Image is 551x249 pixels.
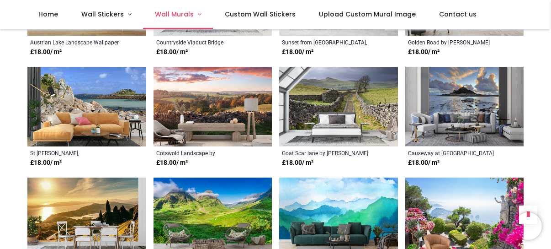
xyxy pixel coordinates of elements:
[439,10,477,19] span: Contact us
[282,48,313,57] strong: £ 18.00 / m²
[30,38,121,46] a: Austrian Lake Landscape Wallpaper
[319,10,416,19] span: Upload Custom Mural Image
[408,48,440,57] strong: £ 18.00 / m²
[156,149,247,157] a: Cotswold Landscape by [PERSON_NAME]
[405,67,524,146] img: Causeway at Sunset Wall Mural by Andrew Ray
[30,158,62,168] strong: £ 18.00 / m²
[30,149,121,157] a: St [PERSON_NAME], [GEOGRAPHIC_DATA] by [PERSON_NAME]
[408,38,498,46] a: Golden Road by [PERSON_NAME]
[408,158,440,168] strong: £ 18.00 / m²
[156,158,188,168] strong: £ 18.00 / m²
[282,38,372,46] a: Sunset from [GEOGRAPHIC_DATA], [GEOGRAPHIC_DATA] by [PERSON_NAME]
[279,67,398,146] img: Goat Scar lane Wall Mural by Andrew Ray
[81,10,124,19] span: Wall Stickers
[282,149,372,157] a: Goat Scar lane by [PERSON_NAME]
[514,212,542,240] iframe: Brevo live chat
[282,158,313,168] strong: £ 18.00 / m²
[156,38,247,46] a: Countryside Viaduct Bridge Wallpaper
[38,10,58,19] span: Home
[156,48,188,57] strong: £ 18.00 / m²
[155,10,194,19] span: Wall Murals
[408,149,498,157] a: Causeway at [GEOGRAPHIC_DATA] by [PERSON_NAME]
[27,67,146,146] img: St Agnes, Isles of Scilly Wall Mural by Andrew Roland
[30,48,62,57] strong: £ 18.00 / m²
[154,67,272,146] img: Cotswold Landscape Wall Mural by Andrew Roland
[225,10,296,19] span: Custom Wall Stickers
